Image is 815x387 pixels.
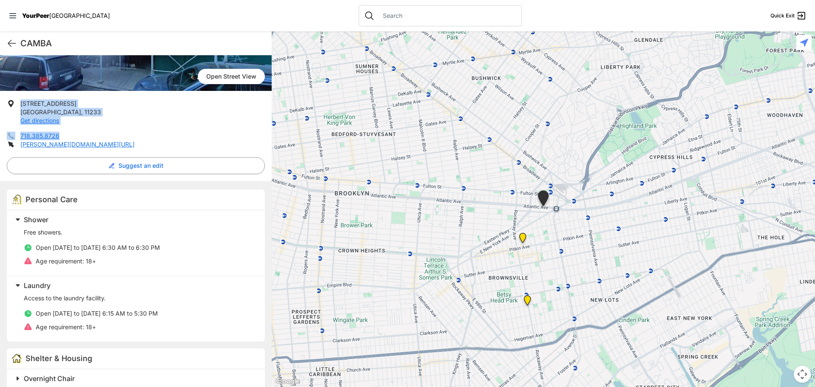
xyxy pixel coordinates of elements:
[36,323,96,331] p: 18+
[36,257,84,265] span: Age requirement:
[20,108,81,116] span: [GEOGRAPHIC_DATA]
[36,310,158,317] span: Open [DATE] to [DATE] 6:15 AM to 5:30 PM
[770,11,807,21] a: Quick Exit
[794,366,811,383] button: Map camera controls
[24,294,255,302] p: Access to the laundry facility.
[22,12,49,19] span: YourPeer
[378,11,516,20] input: Search
[24,281,51,290] span: Laundry
[20,132,59,139] a: 718.385.8726
[36,257,96,266] p: 18+
[770,12,795,19] span: Quick Exit
[20,37,265,49] h1: CAMBA
[7,157,265,174] button: Suggest an edit
[20,141,135,148] a: [PERSON_NAME][DOMAIN_NAME][URL]
[25,354,92,363] span: Shelter & Housing
[84,108,101,116] span: 11233
[20,117,59,124] a: Get directions
[517,233,528,246] div: Continuous Access Adult Drop-In (CADI)
[522,295,533,309] div: Brooklyn DYCD Youth Drop-in Center
[36,244,160,251] span: Open [DATE] to [DATE] 6:30 AM to 6:30 PM
[81,108,83,116] span: ,
[24,374,75,383] span: Overnight Chair
[24,228,255,237] p: Free showers.
[25,195,78,204] span: Personal Care
[24,215,48,224] span: Shower
[22,13,110,18] a: YourPeer[GEOGRAPHIC_DATA]
[49,12,110,19] span: [GEOGRAPHIC_DATA]
[118,161,163,170] span: Suggest an edit
[20,100,76,107] span: [STREET_ADDRESS]
[36,323,84,331] span: Age requirement:
[274,376,302,387] a: Open this area in Google Maps (opens a new window)
[198,69,265,84] span: Open Street View
[536,190,551,209] div: The Gathering Place Drop-in Center
[274,376,302,387] img: Google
